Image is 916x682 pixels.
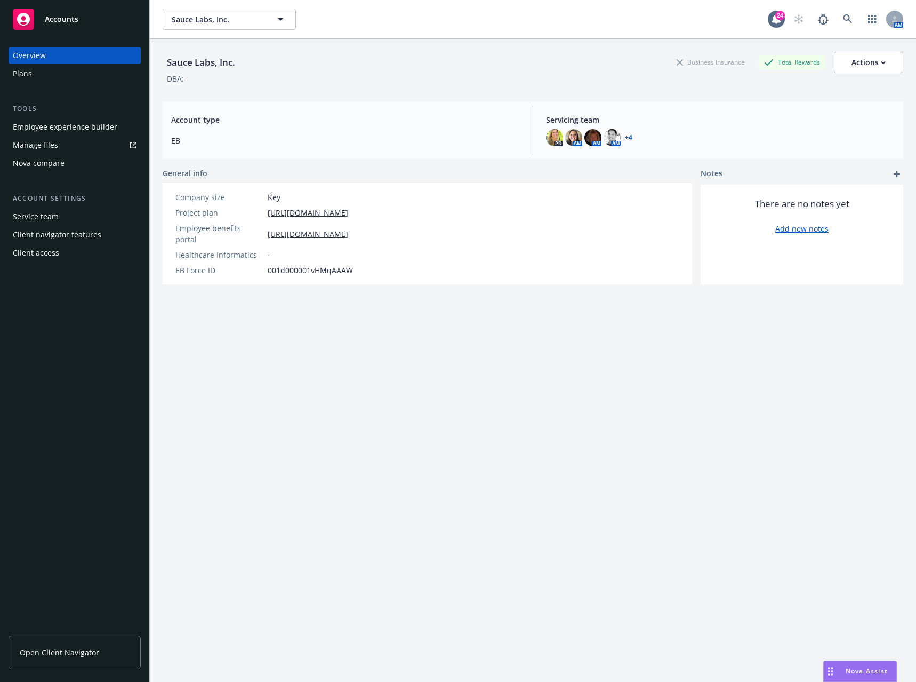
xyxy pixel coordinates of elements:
a: Nova compare [9,155,141,172]
button: Nova Assist [823,661,897,682]
div: Actions [851,52,886,73]
a: Report a Bug [813,9,834,30]
span: 001d000001vHMqAAAW [268,265,353,276]
a: Client navigator features [9,226,141,243]
a: +4 [625,134,632,141]
a: Manage files [9,137,141,154]
div: Account settings [9,193,141,204]
div: Project plan [175,207,263,218]
span: Nova Assist [846,667,888,676]
a: Switch app [862,9,883,30]
div: Client navigator features [13,226,101,243]
a: [URL][DOMAIN_NAME] [268,228,348,240]
div: Client access [13,244,59,261]
img: photo [584,129,601,146]
button: Actions [834,52,903,73]
div: Healthcare Informatics [175,249,263,260]
div: Tools [9,104,141,114]
span: Servicing team [546,114,895,125]
div: Service team [13,208,59,225]
div: Nova compare [13,155,65,172]
a: Start snowing [788,9,809,30]
div: Employee benefits portal [175,223,263,245]
span: EB [171,135,520,146]
div: Company size [175,192,263,203]
span: Sauce Labs, Inc. [172,14,264,25]
span: Notes [701,168,722,180]
span: There are no notes yet [755,197,849,210]
span: General info [163,168,207,179]
a: Overview [9,47,141,64]
div: Drag to move [824,661,837,681]
span: Key [268,192,280,203]
div: Business Insurance [671,55,750,69]
a: Service team [9,208,141,225]
a: Search [837,9,858,30]
span: - [268,249,270,260]
a: Plans [9,65,141,82]
div: Overview [13,47,46,64]
img: photo [565,129,582,146]
span: Accounts [45,15,78,23]
button: Sauce Labs, Inc. [163,9,296,30]
div: Total Rewards [759,55,825,69]
a: Add new notes [775,223,829,234]
img: photo [604,129,621,146]
a: Employee experience builder [9,118,141,136]
div: DBA: - [167,73,187,84]
span: Account type [171,114,520,125]
div: Sauce Labs, Inc. [163,55,239,69]
a: Client access [9,244,141,261]
div: Plans [13,65,32,82]
div: Manage files [13,137,58,154]
div: 24 [775,11,785,20]
div: Employee experience builder [13,118,117,136]
a: [URL][DOMAIN_NAME] [268,207,348,218]
span: Open Client Navigator [20,647,99,658]
img: photo [546,129,563,146]
a: Accounts [9,4,141,34]
a: add [890,168,903,180]
div: EB Force ID [175,265,263,276]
